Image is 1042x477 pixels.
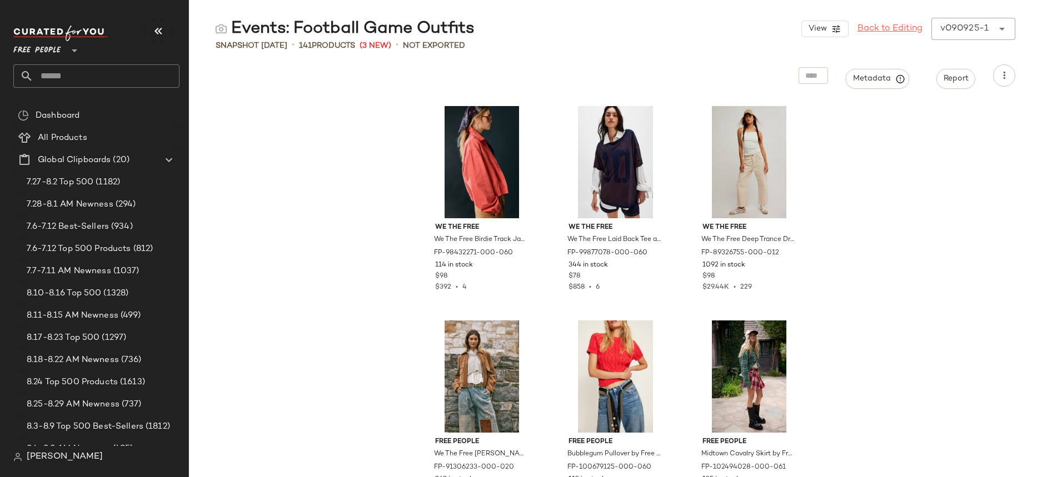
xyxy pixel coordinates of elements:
[216,40,287,52] span: Snapshot [DATE]
[801,21,848,37] button: View
[701,248,779,258] span: FP-89326755-000-012
[13,453,22,461] img: svg%3e
[360,40,391,52] span: (3 New)
[740,284,752,291] span: 229
[846,69,910,89] button: Metadata
[435,260,473,270] span: 114 in stock
[36,109,79,122] span: Dashboard
[27,309,118,322] span: 8.11-8.15 AM Newness
[27,176,93,189] span: 7.27-8.2 Top 500
[13,38,61,58] span: Free People
[99,332,126,344] span: (1297)
[936,69,975,89] button: Report
[462,284,467,291] span: 4
[434,248,513,258] span: FP-98432271-000-060
[569,437,662,447] span: Free People
[585,284,596,291] span: •
[694,106,805,218] img: 89326755_012_e
[111,265,139,278] span: (1037)
[702,223,796,233] span: We The Free
[567,463,651,473] span: FP-100679125-000-060
[426,320,538,433] img: 91306233_020_e
[38,154,111,167] span: Global Clipboards
[426,106,538,218] img: 98432271_060_0
[434,235,528,245] span: We The Free Birdie Track Jacket at Free People in Red, Size: M
[940,22,989,36] div: v090925-1
[435,272,447,282] span: $98
[118,309,141,322] span: (499)
[13,26,108,41] img: cfy_white_logo.C9jOOHJF.svg
[567,248,647,258] span: FP-99877078-000-060
[111,443,133,455] span: (495)
[27,354,119,366] span: 8.18-8.22 AM Newness
[27,398,119,411] span: 8.25-8.29 AM Newness
[27,287,101,300] span: 8.10-8.16 Top 500
[569,260,608,270] span: 344 in stock
[292,39,295,52] span: •
[701,463,786,473] span: FP-102494028-000-061
[560,106,671,218] img: 99877078_060_a
[434,449,528,459] span: We The Free [PERSON_NAME] Vegan Suede Jacket by Free People in Brown, Size: XL
[702,437,796,447] span: Free People
[109,220,133,233] span: (934)
[27,265,111,278] span: 7.7-7.11 AM Newness
[435,284,451,291] span: $392
[729,284,740,291] span: •
[857,22,923,36] a: Back to Editing
[569,223,662,233] span: We The Free
[569,284,585,291] span: $858
[569,272,580,282] span: $78
[27,243,131,255] span: 7.6-7.12 Top 500 Products
[119,398,142,411] span: (737)
[702,260,745,270] span: 1092 in stock
[27,332,99,344] span: 8.17-8.23 Top 500
[27,198,113,211] span: 7.28-8.1 AM Newness
[852,74,903,84] span: Metadata
[567,235,661,245] span: We The Free Laid Back Tee at Free People in Blue, Size: XS
[396,39,398,52] span: •
[119,354,142,366] span: (736)
[435,437,529,447] span: Free People
[38,132,87,144] span: All Products
[403,40,465,52] span: Not Exported
[299,42,312,50] span: 141
[27,420,143,433] span: 8.3-8.9 Top 500 Best-Sellers
[143,420,170,433] span: (1812)
[567,449,661,459] span: Bubblegum Pullover by Free People in Red, Size: L
[702,284,729,291] span: $29.44K
[118,376,145,389] span: (1613)
[113,198,136,211] span: (294)
[451,284,462,291] span: •
[701,235,795,245] span: We The Free Deep Trance Dropped Boyfriend Jeans at Free People in White, Size: 33 L
[435,223,529,233] span: We The Free
[131,243,153,255] span: (812)
[299,40,355,52] div: Products
[18,110,29,121] img: svg%3e
[27,376,118,389] span: 8.24 Top 500 Products
[701,449,795,459] span: Midtown Cavalry Skirt by Free People in Red, Size: US 0
[27,450,103,464] span: [PERSON_NAME]
[93,176,120,189] span: (1182)
[434,463,514,473] span: FP-91306233-000-020
[702,272,715,282] span: $98
[807,24,826,33] span: View
[216,18,475,40] div: Events: Football Game Outfits
[596,284,600,291] span: 6
[27,220,109,233] span: 7.6-7.12 Best-Sellers
[27,443,111,455] span: 8.4-8.8 AM Newness
[216,23,227,34] img: svg%3e
[560,320,671,433] img: 100679125_060_0
[101,287,128,300] span: (1328)
[694,320,805,433] img: 102494028_061_0
[111,154,129,167] span: (20)
[943,74,969,83] span: Report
